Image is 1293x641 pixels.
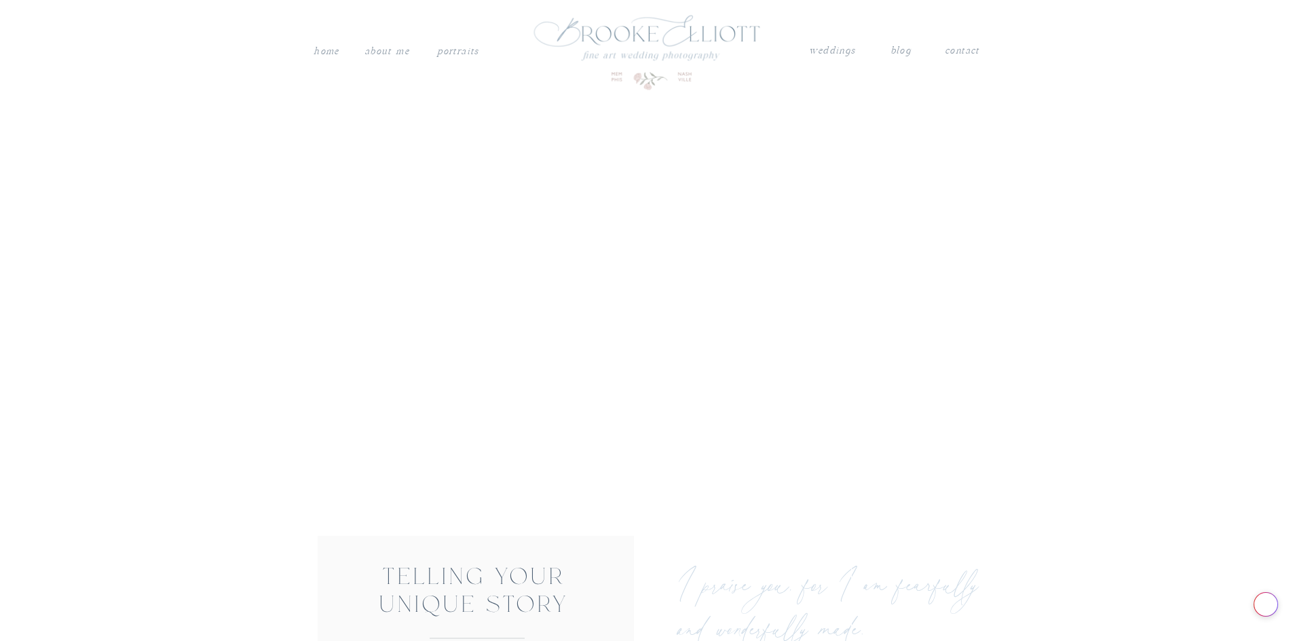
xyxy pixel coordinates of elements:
[809,42,857,60] a: weddings
[436,43,481,56] a: PORTRAITS
[891,42,911,60] a: blog
[369,565,580,621] h2: telling your unique story
[363,43,411,60] a: About me
[314,43,340,60] a: Home
[945,42,980,56] a: contact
